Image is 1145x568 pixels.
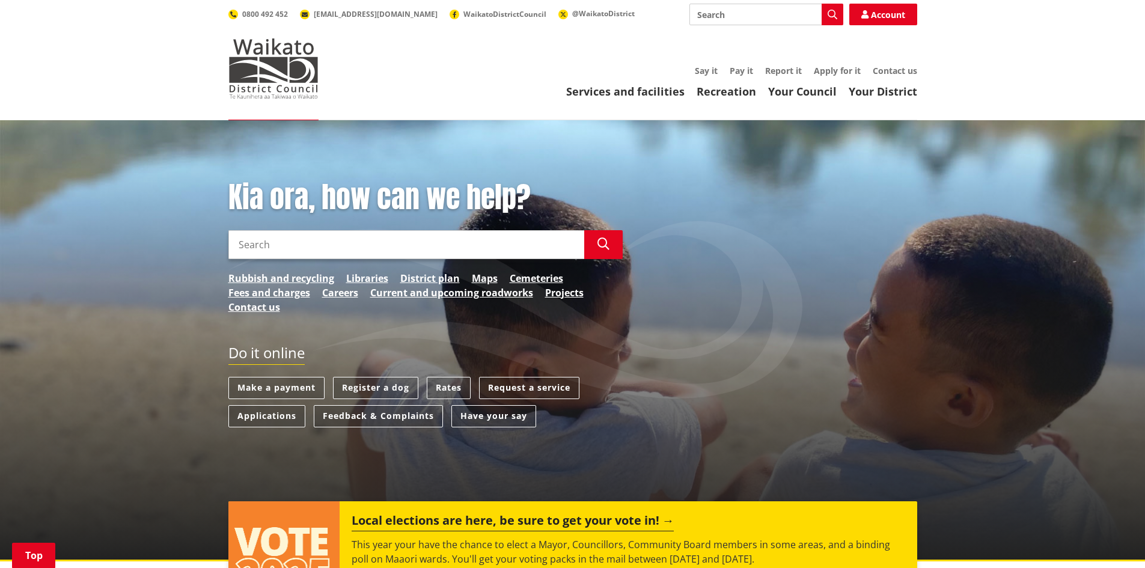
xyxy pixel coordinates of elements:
a: Contact us [873,65,917,76]
a: Careers [322,286,358,300]
h2: Local elections are here, be sure to get your vote in! [352,513,674,531]
a: Apply for it [814,65,861,76]
span: 0800 492 452 [242,9,288,19]
a: Rates [427,377,471,399]
a: Contact us [228,300,280,314]
a: Top [12,543,55,568]
a: Services and facilities [566,84,685,99]
a: District plan [400,271,460,286]
h2: Do it online [228,344,305,365]
img: Waikato District Council - Te Kaunihera aa Takiwaa o Waikato [228,38,319,99]
a: Feedback & Complaints [314,405,443,427]
a: Pay it [730,65,753,76]
a: Projects [545,286,584,300]
a: Have your say [451,405,536,427]
a: Libraries [346,271,388,286]
h1: Kia ora, how can we help? [228,180,623,215]
a: Account [849,4,917,25]
a: Report it [765,65,802,76]
a: Cemeteries [510,271,563,286]
a: Your District [849,84,917,99]
a: Register a dog [333,377,418,399]
a: Maps [472,271,498,286]
a: Make a payment [228,377,325,399]
span: @WaikatoDistrict [572,8,635,19]
a: @WaikatoDistrict [558,8,635,19]
span: WaikatoDistrictCouncil [463,9,546,19]
a: [EMAIL_ADDRESS][DOMAIN_NAME] [300,9,438,19]
a: Rubbish and recycling [228,271,334,286]
input: Search input [228,230,584,259]
a: Your Council [768,84,837,99]
p: This year your have the chance to elect a Mayor, Councillors, Community Board members in some are... [352,537,905,566]
a: 0800 492 452 [228,9,288,19]
a: Request a service [479,377,579,399]
a: Applications [228,405,305,427]
input: Search input [689,4,843,25]
span: [EMAIL_ADDRESS][DOMAIN_NAME] [314,9,438,19]
a: Fees and charges [228,286,310,300]
a: Current and upcoming roadworks [370,286,533,300]
a: Recreation [697,84,756,99]
a: WaikatoDistrictCouncil [450,9,546,19]
a: Say it [695,65,718,76]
